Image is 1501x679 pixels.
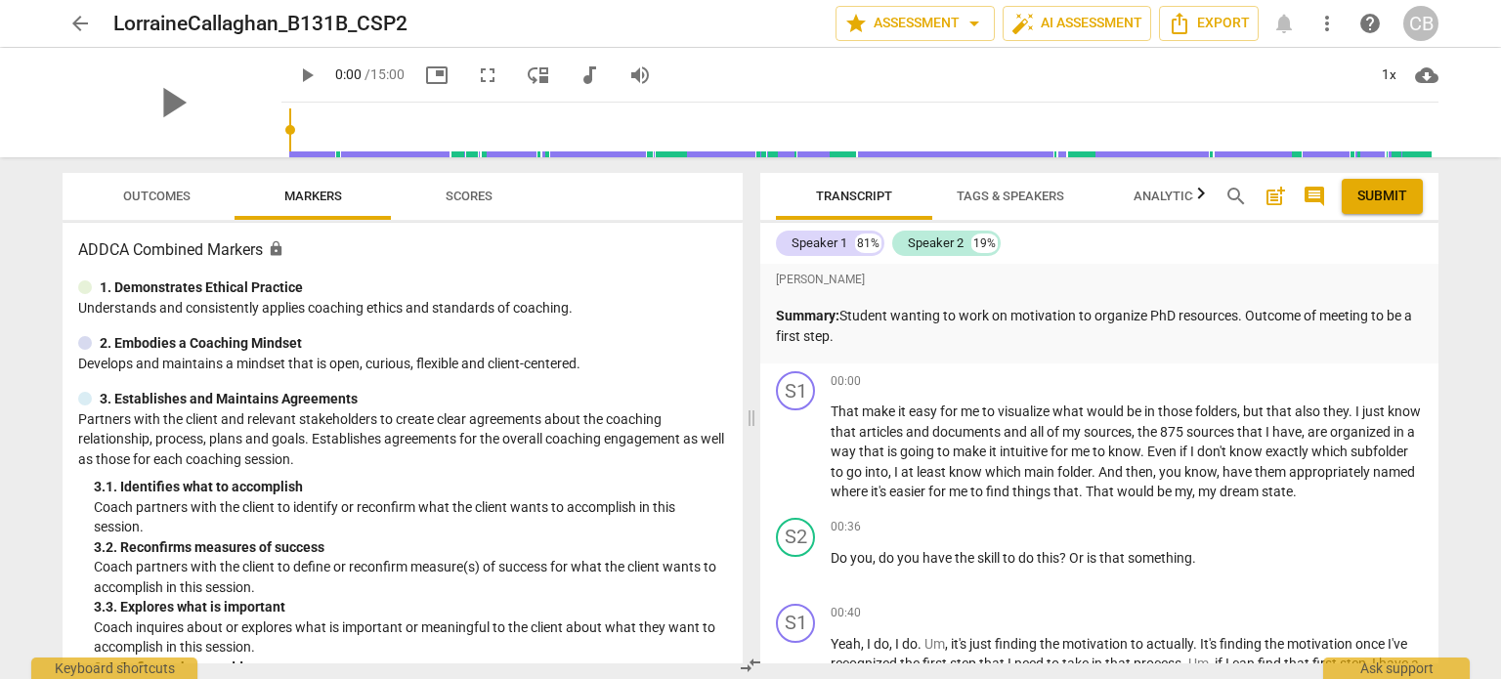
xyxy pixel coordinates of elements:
[895,636,902,652] span: I
[859,424,906,440] span: articles
[1000,444,1051,459] span: intuitive
[1198,484,1220,499] span: my
[68,12,92,35] span: arrow_back
[1366,656,1372,671] span: ,
[1184,464,1217,480] span: know
[1059,550,1069,566] span: ?
[831,656,900,671] span: recognized
[1047,656,1062,671] span: to
[1362,403,1388,419] span: just
[739,654,762,677] span: compare_arrows
[977,550,1003,566] span: skill
[578,64,601,87] span: audiotrack
[1069,550,1087,566] span: Or
[918,636,924,652] span: .
[1052,403,1087,419] span: what
[1258,656,1284,671] span: find
[113,12,407,36] h2: LorraineCallaghan_B131B_CSP2
[894,464,901,480] span: I
[1188,656,1209,671] span: Filler word
[963,12,986,35] span: arrow_drop_down
[940,403,961,419] span: for
[949,484,970,499] span: me
[1053,484,1079,499] span: that
[1153,464,1159,480] span: ,
[792,233,847,253] div: Speaker 1
[831,403,862,419] span: That
[94,658,727,678] div: 3. 4. Defines what to address
[850,550,873,566] span: you
[1302,424,1308,440] span: ,
[1051,444,1071,459] span: for
[831,444,859,459] span: way
[123,189,191,203] span: Outcomes
[1217,464,1222,480] span: ,
[284,189,342,203] span: Markers
[971,233,998,253] div: 19%
[1264,185,1287,208] span: post_add
[1062,424,1084,440] span: my
[1379,656,1411,671] span: have
[1222,464,1255,480] span: have
[419,58,454,93] button: Picture in picture
[1229,444,1265,459] span: know
[1160,424,1186,440] span: 875
[1132,424,1137,440] span: ,
[94,497,727,537] p: Coach partners with the client to identify or reconfirm what the client wants to accomplish in th...
[628,64,652,87] span: volume_up
[1209,656,1215,671] span: ,
[1287,636,1355,652] span: motivation
[1388,403,1421,419] span: know
[776,604,815,643] div: Change speaker
[1168,12,1250,35] span: Export
[932,424,1004,440] span: documents
[1134,656,1181,671] span: process
[1098,464,1126,480] span: And
[1011,12,1142,35] span: AI Assessment
[1299,181,1330,212] button: Show/Hide comments
[889,636,895,652] span: ,
[957,189,1064,203] span: Tags & Speakers
[1311,444,1351,459] span: which
[1175,484,1192,499] span: my
[94,477,727,497] div: 3. 1. Identifies what to accomplish
[888,464,894,480] span: ,
[1323,403,1349,419] span: they
[906,424,932,440] span: and
[1004,424,1030,440] span: and
[1200,636,1220,652] span: It's
[1062,656,1092,671] span: take
[998,403,1052,419] span: visualize
[94,617,727,658] p: Coach inquires about or explores what is important or meaningful to the client about what they wa...
[1195,403,1237,419] span: folders
[1079,484,1086,499] span: .
[846,464,865,480] span: go
[365,66,405,82] span: / 15:00
[1146,636,1193,652] span: actually
[961,403,982,419] span: me
[898,403,909,419] span: it
[1092,464,1098,480] span: .
[1014,656,1047,671] span: need
[1394,424,1407,440] span: in
[1255,464,1289,480] span: them
[1289,464,1373,480] span: appropriately
[1403,6,1438,41] button: CB
[1008,656,1014,671] span: I
[950,656,979,671] span: step
[1315,12,1339,35] span: more_vert
[985,464,1024,480] span: which
[1037,550,1059,566] span: this
[622,58,658,93] button: Volume
[1265,636,1287,652] span: the
[1262,484,1293,499] span: state
[945,636,951,652] span: ,
[969,636,995,652] span: just
[1093,444,1108,459] span: to
[1179,444,1190,459] span: if
[1159,6,1259,41] button: Export
[922,656,950,671] span: first
[1352,6,1388,41] a: Help
[1087,403,1127,419] span: would
[844,12,868,35] span: star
